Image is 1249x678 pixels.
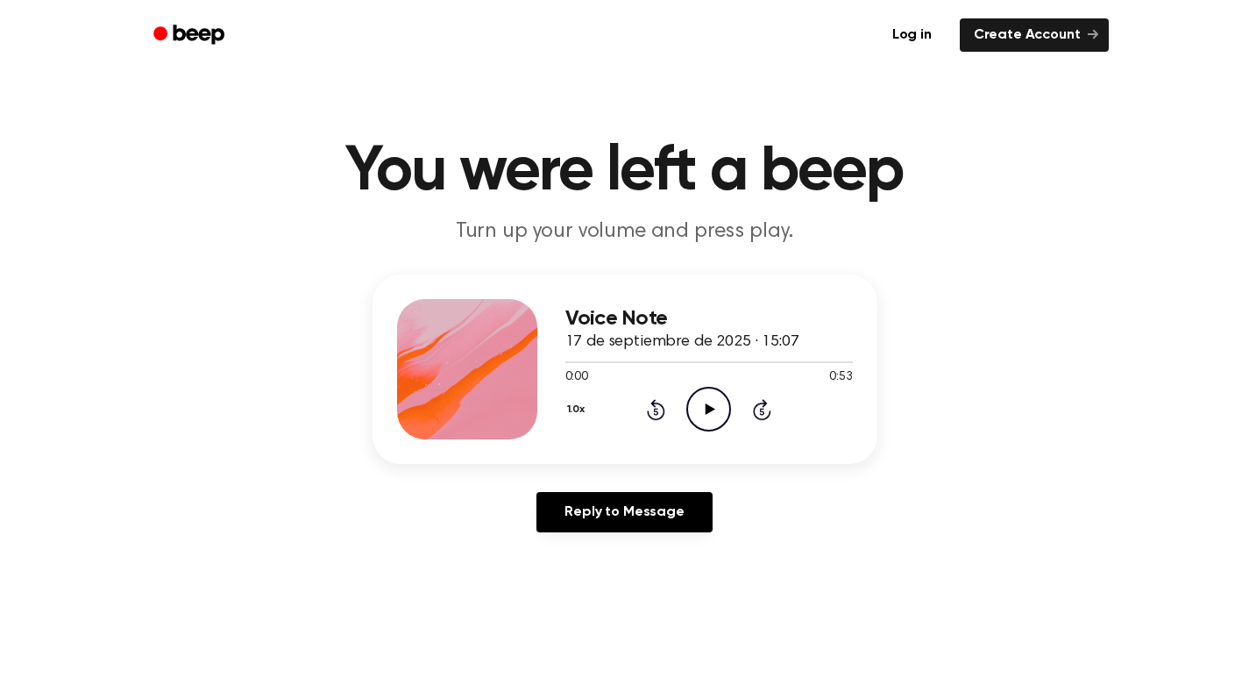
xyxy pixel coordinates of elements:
[141,18,240,53] a: Beep
[536,492,712,532] a: Reply to Message
[829,368,852,387] span: 0:53
[565,307,853,331] h3: Voice Note
[565,368,588,387] span: 0:00
[565,334,799,350] span: 17 de septiembre de 2025 · 15:07
[565,395,592,425] button: 1.0x
[288,218,962,246] p: Turn up your volume and press play.
[176,140,1074,203] h1: You were left a beep
[875,15,949,55] a: Log in
[960,18,1109,52] a: Create Account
